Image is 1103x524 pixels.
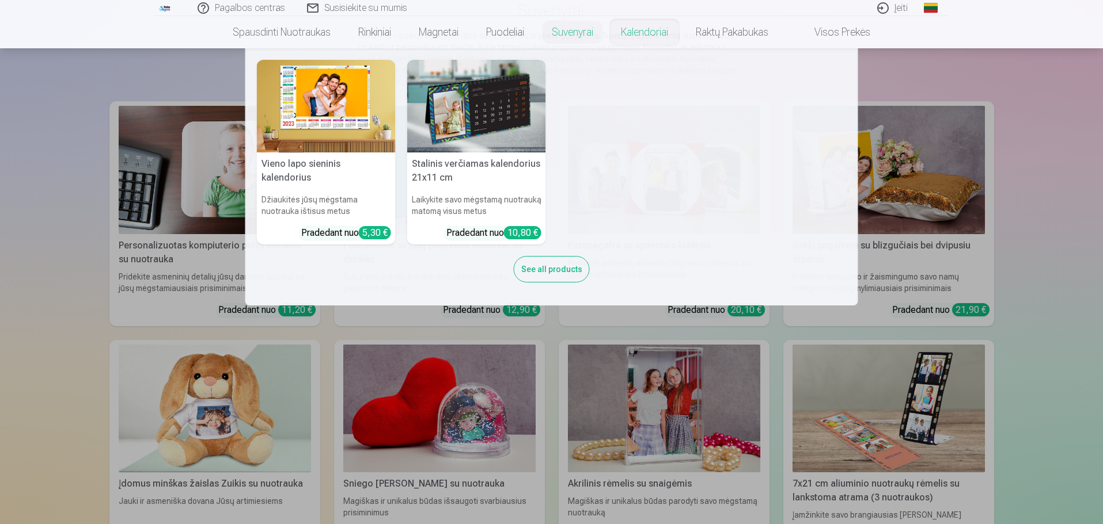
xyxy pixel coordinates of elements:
a: Rinkiniai [344,16,405,48]
img: /fa2 [159,5,172,12]
a: Suvenyrai [538,16,607,48]
div: Pradedant nuo [446,226,541,240]
a: Puodeliai [472,16,538,48]
div: 5,30 € [359,226,391,239]
a: Magnetai [405,16,472,48]
a: Stalinis verčiamas kalendorius 21x11 cmStalinis verčiamas kalendorius 21x11 cmLaikykite savo mėgs... [407,60,546,244]
h6: Laikykite savo mėgstamą nuotrauką matomą visus metus [407,189,546,221]
h5: Vieno lapo sieninis kalendorius [257,152,396,189]
div: Pradedant nuo [301,226,391,240]
h6: Džiaukitės jūsų mėgstama nuotrauka ištisus metus [257,189,396,221]
img: Stalinis verčiamas kalendorius 21x11 cm [407,60,546,152]
a: Raktų pakabukas [682,16,782,48]
h5: Stalinis verčiamas kalendorius 21x11 cm [407,152,546,189]
a: Spausdinti nuotraukas [219,16,344,48]
a: See all products [514,262,590,274]
img: Vieno lapo sieninis kalendorius [257,60,396,152]
a: Visos prekės [782,16,884,48]
div: See all products [514,256,590,282]
div: 10,80 € [504,226,541,239]
a: Vieno lapo sieninis kalendoriusVieno lapo sieninis kalendoriusDžiaukitės jūsų mėgstama nuotrauka ... [257,60,396,244]
a: Kalendoriai [607,16,682,48]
